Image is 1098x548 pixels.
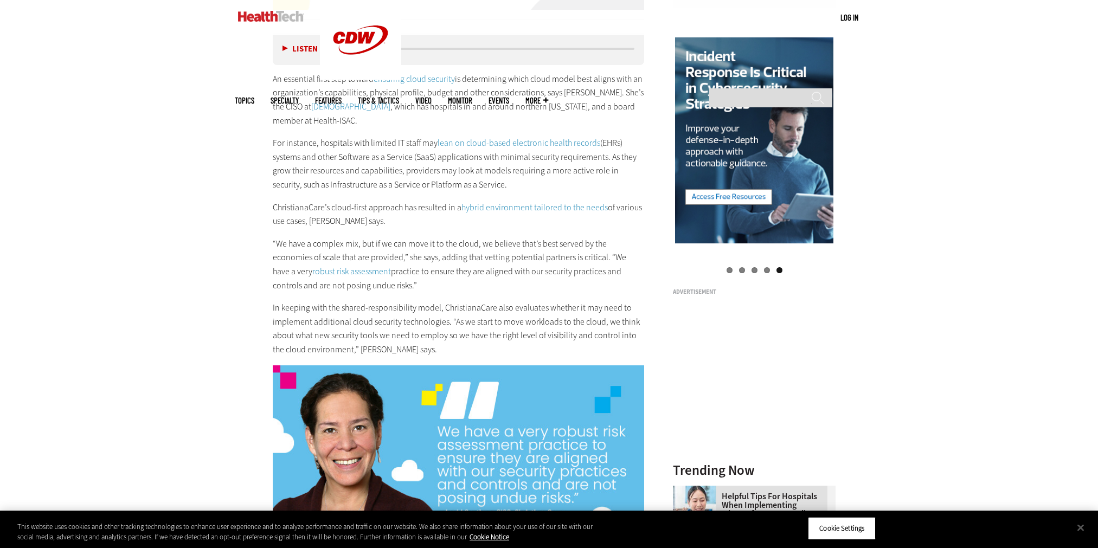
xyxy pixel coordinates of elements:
h3: Advertisement [673,289,836,295]
p: For instance, hospitals with limited IT staff may (EHRs) systems and other Software as a Service ... [273,136,645,191]
a: robust risk assessment [312,266,391,277]
a: 2 [739,267,745,273]
a: CDW [320,72,401,83]
a: 3 [752,267,757,273]
a: More information about your privacy [470,532,509,541]
a: Doctor using phone to dictate to tablet [673,486,722,494]
p: ChristianaCare’s cloud-first approach has resulted in a of various use cases, [PERSON_NAME] says. [273,201,645,228]
span: Topics [235,96,254,105]
a: Tips & Tactics [358,96,399,105]
a: 4 [764,267,770,273]
p: In keeping with the shared-responsibility model, ChristianaCare also evaluates whether it may nee... [273,301,645,356]
a: Events [489,96,509,105]
button: Cookie Settings [808,517,876,540]
div: This website uses cookies and other tracking technologies to enhance user experience and to analy... [17,521,604,543]
button: Close [1069,516,1093,540]
a: Video [415,96,432,105]
a: 5 [776,267,782,273]
div: User menu [840,12,858,23]
a: Helpful Tips for Hospitals When Implementing Microsoft Dragon Copilot [673,492,829,518]
a: Features [315,96,342,105]
a: lean on cloud-based electronic health records [438,137,600,149]
span: More [525,96,548,105]
img: Doctor using phone to dictate to tablet [673,486,716,529]
img: incident response right rail [675,37,833,245]
h3: Trending Now [673,463,836,477]
a: hybrid environment tailored to the needs [461,202,608,213]
a: MonITor [448,96,472,105]
iframe: advertisement [673,299,836,435]
img: Home [238,11,304,22]
a: 1 [727,267,733,273]
p: “We have a complex mix, but if we can move it to the cloud, we believe that’s best served by the ... [273,237,645,292]
span: Specialty [271,96,299,105]
a: Log in [840,12,858,22]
